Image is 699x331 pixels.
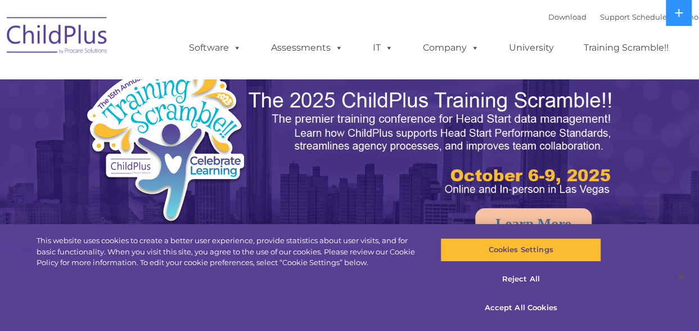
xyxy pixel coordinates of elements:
[1,9,114,65] img: ChildPlus by Procare Solutions
[37,235,420,269] div: This website uses cookies to create a better user experience, provide statistics about user visit...
[440,296,601,320] button: Accept All Cookies
[178,37,252,59] a: Software
[548,12,587,21] a: Download
[572,37,680,59] a: Training Scramble!!
[260,37,354,59] a: Assessments
[440,238,601,262] button: Cookies Settings
[412,37,490,59] a: Company
[475,208,592,239] a: Learn More
[548,12,698,21] font: |
[632,12,698,21] a: Schedule A Demo
[440,267,601,291] button: Reject All
[669,264,693,289] button: Close
[498,37,565,59] a: University
[156,74,191,83] span: Last name
[156,120,204,129] span: Phone number
[362,37,404,59] a: IT
[600,12,630,21] a: Support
